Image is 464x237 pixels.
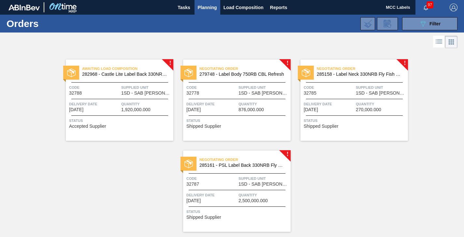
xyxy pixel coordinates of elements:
[121,107,151,112] span: 1,920,000.000
[121,91,172,96] span: 1SD - SAB Rosslyn Brewery
[69,117,172,124] span: Status
[186,124,221,129] span: Shipped Supplier
[427,1,433,8] span: 97
[186,182,199,187] span: 32787
[186,107,201,112] span: 10/10/2025
[177,4,191,11] span: Tasks
[291,59,408,141] a: !statusNegotiating Order285158 - Label Neck 330NRB Fly Fish Lemon PUCode32785Supplied Unit1SD - S...
[8,5,40,10] img: TNhmsLtSVTkK8tSr43FrP2fwEKptu5GPRR3wAAAABJRU5ErkJggg==
[121,101,172,107] span: Quantity
[239,192,289,198] span: Quantity
[199,156,291,163] span: Negotiating Order
[356,91,406,96] span: 1SD - SAB Rosslyn Brewery
[302,69,310,77] img: status
[445,36,457,48] div: Card Vision
[82,72,168,77] span: 282968 - Castle Lite Label Back 330NRB Booster 1
[186,175,237,182] span: Code
[69,84,120,91] span: Code
[198,4,217,11] span: Planning
[239,101,289,107] span: Quantity
[317,72,403,77] span: 285158 - Label Neck 330NRB Fly Fish Lemon PU
[69,124,106,129] span: Accepted Supplier
[360,17,375,30] div: Import Order Negotiation
[199,163,285,168] span: 285161 - PSL Label Back 330NRB Fly Fish Lemon PU
[69,107,83,112] span: 10/10/2025
[199,65,291,72] span: Negotiating Order
[186,192,237,198] span: Delivery Date
[56,59,173,141] a: !statusAwaiting Load Composition282968 - Castle Lite Label Back 330NRB Booster 1Code32788Supplied...
[186,117,289,124] span: Status
[186,215,221,220] span: Shipped Supplier
[239,84,289,91] span: Supplied Unit
[121,84,172,91] span: Supplied Unit
[304,117,406,124] span: Status
[186,208,289,215] span: Status
[224,4,264,11] span: Load Composition
[184,69,193,77] img: status
[317,65,408,72] span: Negotiating Order
[304,101,354,107] span: Delivery Date
[239,182,289,187] span: 1SD - SAB Rosslyn Brewery
[270,4,287,11] span: Reports
[402,17,457,30] button: Filter
[186,198,201,203] span: 10/15/2025
[304,124,339,129] span: Shipped Supplier
[304,107,318,112] span: 10/10/2025
[304,84,354,91] span: Code
[239,91,289,96] span: 1SD - SAB Rosslyn Brewery
[450,4,457,11] img: Logout
[184,160,193,168] img: status
[7,20,99,27] h1: Orders
[173,59,291,141] a: !statusNegotiating Order279748 - Label Body 750RB CBL RefreshCode32778Supplied Unit1SD - SAB [PER...
[67,69,76,77] img: status
[186,101,237,107] span: Delivery Date
[377,17,398,30] div: Order Review Request
[239,175,289,182] span: Supplied Unit
[82,65,173,72] span: Awaiting Load Composition
[173,151,291,232] a: !statusNegotiating Order285161 - PSL Label Back 330NRB Fly Fish Lemon PUCode32787Supplied Unit1SD...
[356,84,406,91] span: Supplied Unit
[429,21,441,26] span: Filter
[415,3,436,12] button: Notifications
[69,91,82,96] span: 32788
[69,101,120,107] span: Delivery Date
[356,107,381,112] span: 270,000.000
[186,84,237,91] span: Code
[239,198,268,203] span: 2,500,000.000
[199,72,285,77] span: 279748 - Label Body 750RB CBL Refresh
[356,101,406,107] span: Quantity
[433,36,445,48] div: List Vision
[304,91,316,96] span: 32785
[239,107,264,112] span: 876,000.000
[186,91,199,96] span: 32778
